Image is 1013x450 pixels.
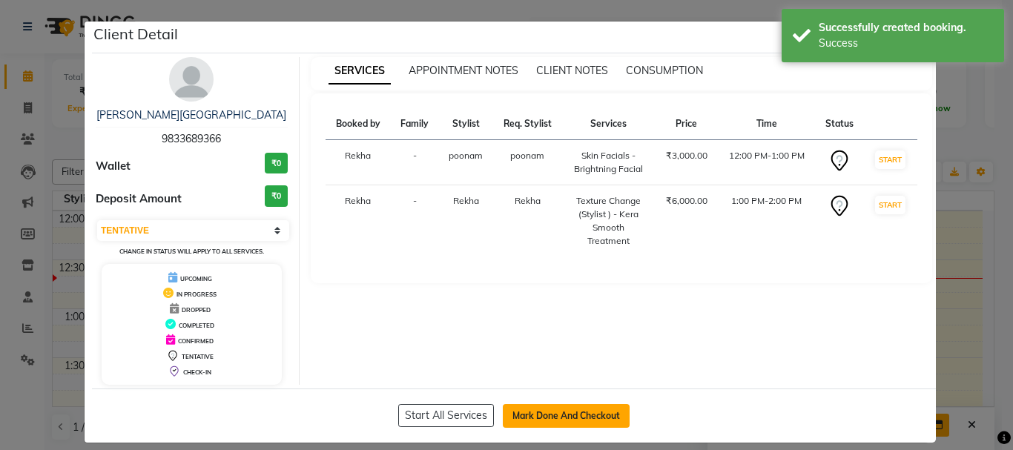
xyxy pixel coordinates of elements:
[875,150,905,169] button: START
[819,20,993,36] div: Successfully created booking.
[449,150,483,161] span: poonam
[96,108,286,122] a: [PERSON_NAME][GEOGRAPHIC_DATA]
[265,185,288,207] h3: ₹0
[819,36,993,51] div: Success
[453,195,479,206] span: Rekha
[718,108,816,140] th: Time
[718,140,816,185] td: 12:00 PM-1:00 PM
[398,404,494,427] button: Start All Services
[510,150,544,161] span: poonam
[182,353,214,360] span: TENTATIVE
[438,108,492,140] th: Stylist
[391,185,439,257] td: -
[96,191,182,208] span: Deposit Amount
[326,185,391,257] td: Rekha
[326,140,391,185] td: Rekha
[96,158,131,175] span: Wallet
[162,132,221,145] span: 9833689366
[664,149,709,162] div: ₹3,000.00
[119,248,264,255] small: Change in status will apply to all services.
[176,291,217,298] span: IN PROGRESS
[391,140,439,185] td: -
[875,196,905,214] button: START
[180,275,212,282] span: UPCOMING
[179,322,214,329] span: COMPLETED
[183,368,211,376] span: CHECK-IN
[536,64,608,77] span: CLIENT NOTES
[816,108,864,140] th: Status
[493,108,562,140] th: Req. Stylist
[265,153,288,174] h3: ₹0
[503,404,630,428] button: Mark Done And Checkout
[515,195,541,206] span: Rekha
[626,64,703,77] span: CONSUMPTION
[329,58,391,85] span: SERVICES
[169,57,214,102] img: avatar
[178,337,214,345] span: CONFIRMED
[562,108,656,140] th: Services
[182,306,211,314] span: DROPPED
[571,149,647,176] div: Skin Facials - Brightning Facial
[409,64,518,77] span: APPOINTMENT NOTES
[656,108,718,140] th: Price
[326,108,391,140] th: Booked by
[391,108,439,140] th: Family
[93,23,178,45] h5: Client Detail
[718,185,816,257] td: 1:00 PM-2:00 PM
[664,194,709,208] div: ₹6,000.00
[571,194,647,248] div: Texture Change (Stylist ) - Kera Smooth Treatment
